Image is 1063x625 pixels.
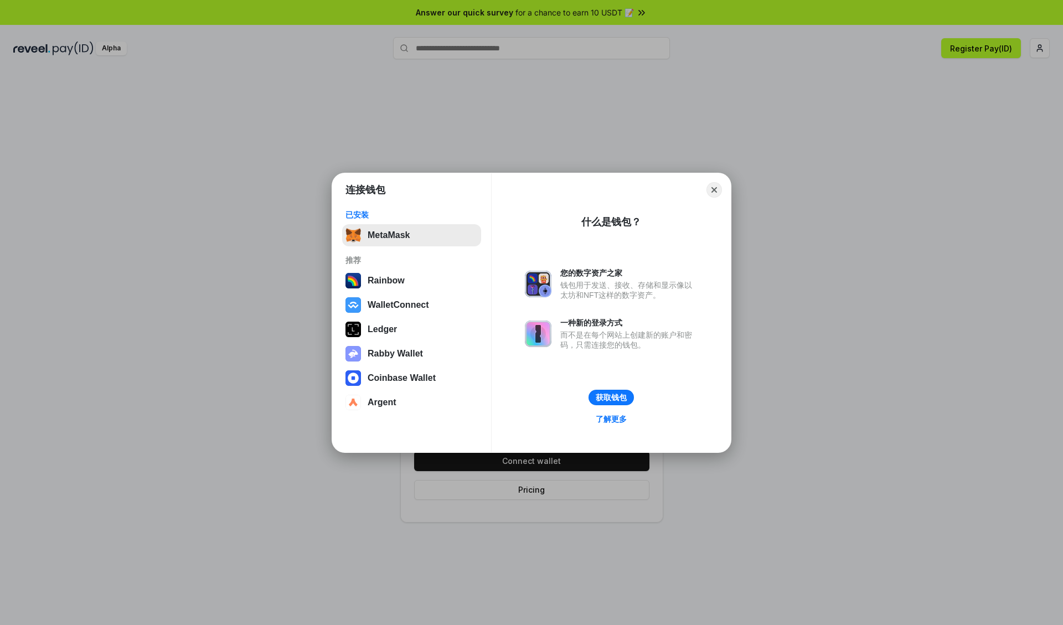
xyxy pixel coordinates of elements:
[596,392,627,402] div: 获取钱包
[342,318,481,340] button: Ledger
[560,268,698,278] div: 您的数字资产之家
[368,300,429,310] div: WalletConnect
[581,215,641,229] div: 什么是钱包？
[345,346,361,361] img: svg+xml,%3Csvg%20xmlns%3D%22http%3A%2F%2Fwww.w3.org%2F2000%2Fsvg%22%20fill%3D%22none%22%20viewBox...
[342,391,481,414] button: Argent
[706,182,722,198] button: Close
[345,370,361,386] img: svg+xml,%3Csvg%20width%3D%2228%22%20height%3D%2228%22%20viewBox%3D%220%200%2028%2028%22%20fill%3D...
[345,228,361,243] img: svg+xml,%3Csvg%20fill%3D%22none%22%20height%3D%2233%22%20viewBox%3D%220%200%2035%2033%22%20width%...
[345,297,361,313] img: svg+xml,%3Csvg%20width%3D%2228%22%20height%3D%2228%22%20viewBox%3D%220%200%2028%2028%22%20fill%3D...
[345,395,361,410] img: svg+xml,%3Csvg%20width%3D%2228%22%20height%3D%2228%22%20viewBox%3D%220%200%2028%2028%22%20fill%3D...
[596,414,627,424] div: 了解更多
[345,322,361,337] img: svg+xml,%3Csvg%20xmlns%3D%22http%3A%2F%2Fwww.w3.org%2F2000%2Fsvg%22%20width%3D%2228%22%20height%3...
[560,330,698,350] div: 而不是在每个网站上创建新的账户和密码，只需连接您的钱包。
[345,273,361,288] img: svg+xml,%3Csvg%20width%3D%22120%22%20height%3D%22120%22%20viewBox%3D%220%200%20120%20120%22%20fil...
[368,349,423,359] div: Rabby Wallet
[345,210,478,220] div: 已安装
[368,230,410,240] div: MetaMask
[368,276,405,286] div: Rainbow
[368,397,396,407] div: Argent
[525,321,551,347] img: svg+xml,%3Csvg%20xmlns%3D%22http%3A%2F%2Fwww.w3.org%2F2000%2Fsvg%22%20fill%3D%22none%22%20viewBox...
[589,412,633,426] a: 了解更多
[345,255,478,265] div: 推荐
[525,271,551,297] img: svg+xml,%3Csvg%20xmlns%3D%22http%3A%2F%2Fwww.w3.org%2F2000%2Fsvg%22%20fill%3D%22none%22%20viewBox...
[345,183,385,197] h1: 连接钱包
[560,318,698,328] div: 一种新的登录方式
[342,367,481,389] button: Coinbase Wallet
[342,343,481,365] button: Rabby Wallet
[342,270,481,292] button: Rainbow
[342,294,481,316] button: WalletConnect
[368,324,397,334] div: Ledger
[560,280,698,300] div: 钱包用于发送、接收、存储和显示像以太坊和NFT这样的数字资产。
[368,373,436,383] div: Coinbase Wallet
[342,224,481,246] button: MetaMask
[589,390,634,405] button: 获取钱包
